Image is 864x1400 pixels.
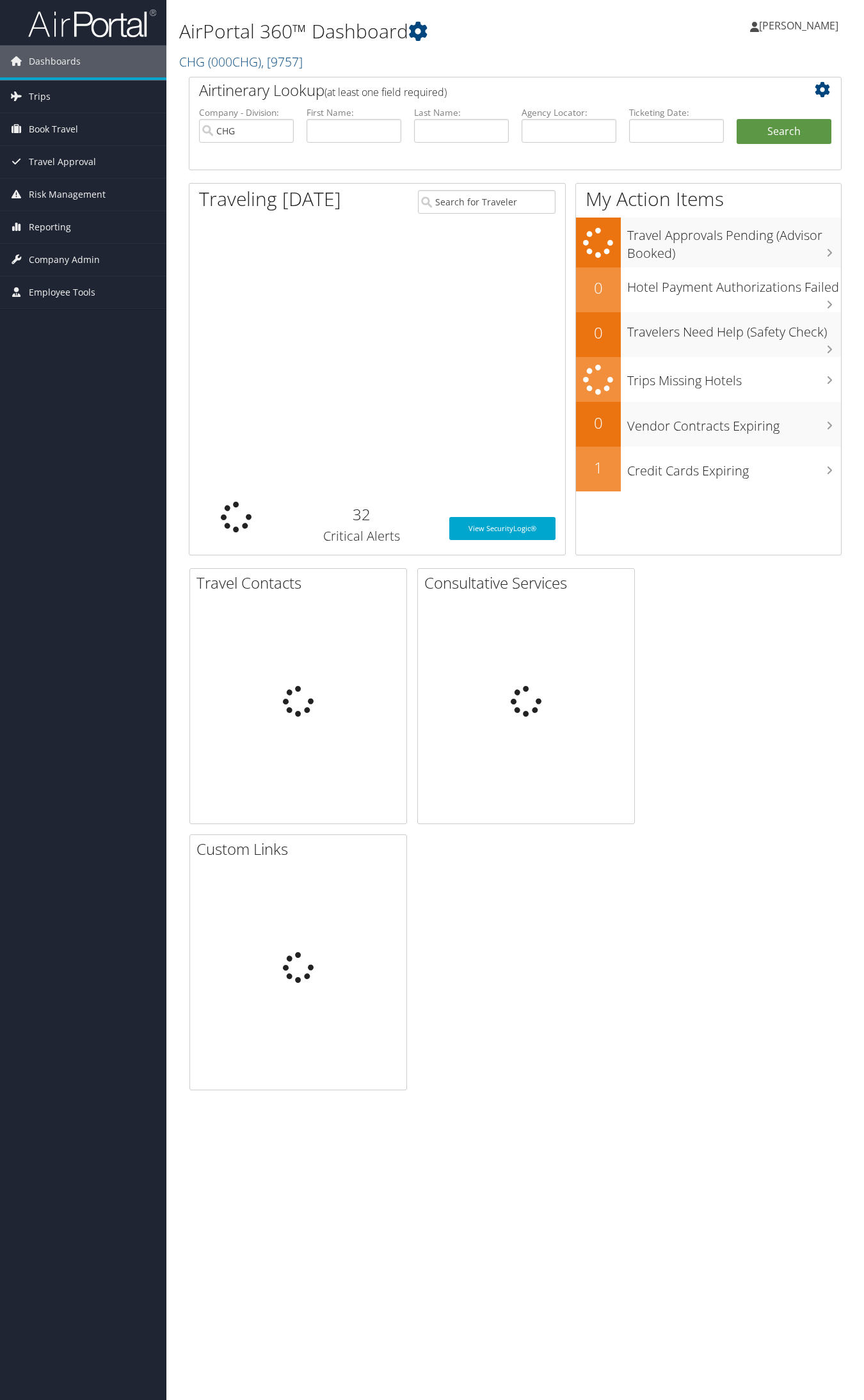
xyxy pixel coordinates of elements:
[627,220,841,262] h3: Travel Approvals Pending (Advisor Booked)
[307,106,401,119] label: First Name:
[576,312,841,357] a: 0Travelers Need Help (Safety Check)
[179,53,303,70] a: CHG
[199,79,777,101] h2: Airtinerary Lookup
[576,322,621,344] h2: 0
[29,113,78,145] span: Book Travel
[29,211,71,243] span: Reporting
[629,106,724,119] label: Ticketing Date:
[576,412,621,434] h2: 0
[199,186,341,212] h1: Traveling [DATE]
[29,244,100,276] span: Company Admin
[759,19,838,33] span: [PERSON_NAME]
[29,81,51,113] span: Trips
[424,572,634,594] h2: Consultative Services
[576,218,841,267] a: Travel Approvals Pending (Advisor Booked)
[208,53,261,70] span: ( 000CHG )
[449,517,556,540] a: View SecurityLogic®
[324,85,447,99] span: (at least one field required)
[576,186,841,212] h1: My Action Items
[199,106,294,119] label: Company - Division:
[576,277,621,299] h2: 0
[29,179,106,211] span: Risk Management
[179,18,627,45] h1: AirPortal 360™ Dashboard
[576,402,841,447] a: 0Vendor Contracts Expiring
[627,411,841,435] h3: Vendor Contracts Expiring
[261,53,303,70] span: , [ 9757 ]
[576,447,841,491] a: 1Credit Cards Expiring
[522,106,616,119] label: Agency Locator:
[29,146,96,178] span: Travel Approval
[196,838,406,860] h2: Custom Links
[627,365,841,390] h3: Trips Missing Hotels
[29,45,81,77] span: Dashboards
[196,572,406,594] h2: Travel Contacts
[418,190,555,214] input: Search for Traveler
[293,504,430,525] h2: 32
[29,276,95,308] span: Employee Tools
[627,456,841,480] h3: Credit Cards Expiring
[627,272,841,296] h3: Hotel Payment Authorizations Failed
[576,267,841,312] a: 0Hotel Payment Authorizations Failed
[28,8,156,38] img: airportal-logo.png
[293,527,430,545] h3: Critical Alerts
[737,119,831,145] button: Search
[627,317,841,341] h3: Travelers Need Help (Safety Check)
[576,357,841,402] a: Trips Missing Hotels
[576,457,621,479] h2: 1
[750,6,851,45] a: [PERSON_NAME]
[414,106,509,119] label: Last Name:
